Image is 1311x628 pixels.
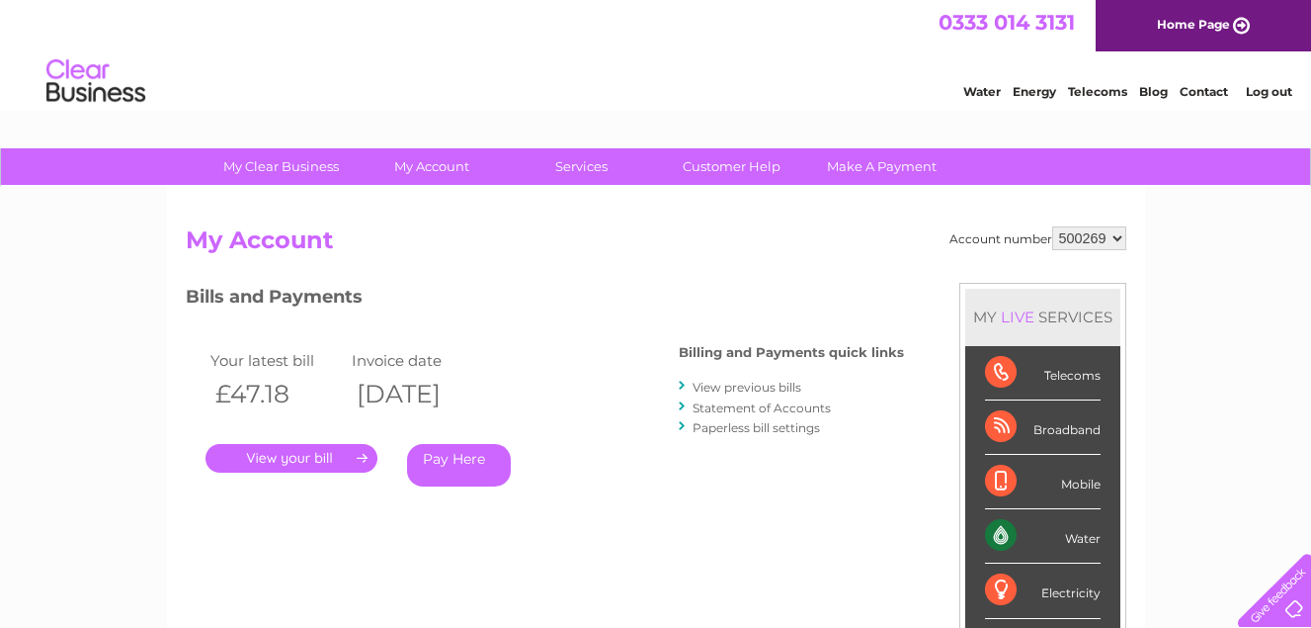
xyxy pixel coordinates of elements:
a: Blog [1139,84,1168,99]
div: Broadband [985,401,1101,455]
a: Make A Payment [800,148,963,185]
div: LIVE [997,308,1038,326]
a: Paperless bill settings [693,420,820,435]
a: 0333 014 3131 [939,10,1075,35]
th: £47.18 [205,374,348,414]
h3: Bills and Payments [186,283,904,317]
a: My Clear Business [200,148,363,185]
div: Mobile [985,455,1101,509]
a: Services [500,148,663,185]
a: Contact [1180,84,1228,99]
a: Pay Here [407,444,511,487]
a: Log out [1246,84,1292,99]
td: Your latest bill [205,347,348,374]
a: My Account [350,148,513,185]
div: Water [985,509,1101,564]
div: Clear Business is a trading name of Verastar Limited (registered in [GEOGRAPHIC_DATA] No. 3667643... [190,11,1123,96]
a: . [205,444,377,473]
a: Telecoms [1068,84,1127,99]
a: View previous bills [693,380,801,395]
h4: Billing and Payments quick links [679,345,904,360]
th: [DATE] [347,374,489,414]
img: logo.png [45,51,146,112]
a: Customer Help [650,148,813,185]
div: Electricity [985,564,1101,618]
div: Account number [949,226,1126,250]
a: Energy [1013,84,1056,99]
td: Invoice date [347,347,489,374]
a: Water [963,84,1001,99]
a: Statement of Accounts [693,401,831,415]
div: MY SERVICES [965,289,1120,345]
div: Telecoms [985,346,1101,401]
h2: My Account [186,226,1126,264]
